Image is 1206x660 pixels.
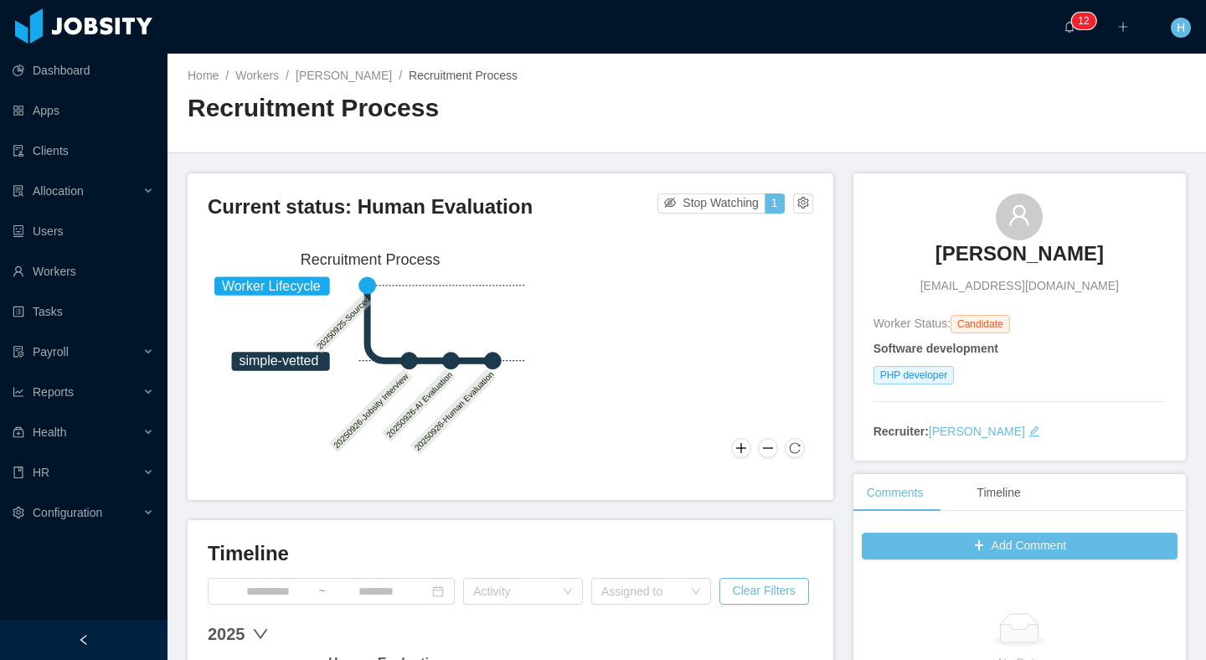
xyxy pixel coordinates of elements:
[601,583,683,600] div: Assigned to
[33,345,69,358] span: Payroll
[252,626,269,642] span: down
[862,533,1178,559] button: icon: plusAdd Comment
[1064,21,1075,33] i: icon: bell
[874,342,998,355] strong: Software development
[296,69,392,82] a: [PERSON_NAME]
[874,366,955,384] span: PHP developer
[235,69,279,82] a: Workers
[188,91,687,126] h2: Recruitment Process
[13,54,154,87] a: icon: pie-chartDashboard
[188,69,219,82] a: Home
[13,467,24,478] i: icon: book
[785,438,805,458] button: Reset Zoom
[301,251,441,268] text: Recruitment Process
[731,438,751,458] button: Zoom In
[316,294,373,351] text: 20250925-Sourced
[793,193,813,214] button: icon: setting
[13,94,154,127] a: icon: appstoreApps
[286,69,289,82] span: /
[409,69,518,82] span: Recruitment Process
[765,193,785,214] button: 1
[657,193,765,214] button: icon: eye-invisibleStop Watching
[920,277,1119,295] span: [EMAIL_ADDRESS][DOMAIN_NAME]
[33,184,84,198] span: Allocation
[208,540,813,567] h3: Timeline
[399,69,402,82] span: /
[13,426,24,438] i: icon: medicine-box
[874,425,929,438] strong: Recruiter:
[13,507,24,518] i: icon: setting
[13,185,24,197] i: icon: solution
[33,506,102,519] span: Configuration
[935,240,1104,277] a: [PERSON_NAME]
[13,255,154,288] a: icon: userWorkers
[208,621,813,647] div: 2025 down
[1078,13,1084,29] p: 1
[758,438,778,458] button: Zoom Out
[963,474,1033,512] div: Timeline
[432,585,444,597] i: icon: calendar
[33,466,49,479] span: HR
[563,586,573,598] i: icon: down
[691,586,701,598] i: icon: down
[1177,18,1185,38] span: H
[332,371,410,450] text: 20250926-Jobsity Interview
[33,425,66,439] span: Health
[1071,13,1095,29] sup: 12
[33,385,74,399] span: Reports
[1117,21,1129,33] i: icon: plus
[13,214,154,248] a: icon: robotUsers
[413,369,496,452] text: 20250926-Human Evaluation
[208,193,657,220] h3: Current status: Human Evaluation
[222,279,321,293] tspan: Worker Lifecycle
[473,583,554,600] div: Activity
[13,295,154,328] a: icon: profileTasks
[1028,425,1040,437] i: icon: edit
[13,134,154,168] a: icon: auditClients
[929,425,1025,438] a: [PERSON_NAME]
[935,240,1104,267] h3: [PERSON_NAME]
[1084,13,1090,29] p: 2
[853,474,937,512] div: Comments
[13,386,24,398] i: icon: line-chart
[225,69,229,82] span: /
[240,354,319,369] tspan: simple-vetted
[1008,204,1031,227] i: icon: user
[719,578,809,605] button: Clear Filters
[951,315,1010,333] span: Candidate
[385,370,455,440] text: 20250926-AI Evaluation
[874,317,951,330] span: Worker Status:
[13,346,24,358] i: icon: file-protect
